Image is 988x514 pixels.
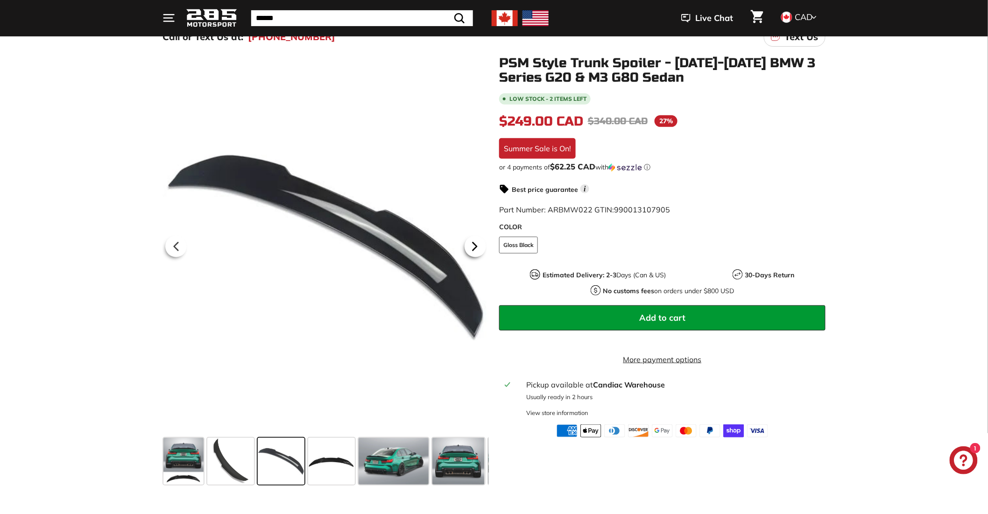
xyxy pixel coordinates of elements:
strong: Estimated Delivery: 2-3 [543,271,616,279]
span: 990013107905 [614,205,670,214]
h1: PSM Style Trunk Spoiler - [DATE]-[DATE] BMW 3 Series G20 & M3 G80 Sedan [499,56,826,85]
label: COLOR [499,222,826,232]
strong: 30-Days Return [745,271,795,279]
img: visa [747,424,768,437]
a: Text Us [764,27,826,47]
span: Low stock - 2 items left [509,96,587,102]
p: on orders under $800 USD [603,286,734,296]
p: Text Us [785,30,819,44]
inbox-online-store-chat: Shopify online store chat [947,446,981,477]
img: shopify_pay [723,424,744,437]
strong: Candiac Warehouse [593,380,665,389]
div: Pickup available at [526,379,820,390]
img: google_pay [652,424,673,437]
button: Live Chat [669,7,745,30]
strong: Best price guarantee [512,185,578,194]
img: apple_pay [580,424,601,437]
strong: No customs fees [603,287,655,295]
button: Add to cart [499,305,826,331]
img: american_express [557,424,578,437]
span: $62.25 CAD [550,162,595,171]
input: Search [251,10,473,26]
img: diners_club [604,424,625,437]
p: Days (Can & US) [543,270,666,280]
div: or 4 payments of$62.25 CADwithSezzle Click to learn more about Sezzle [499,162,826,172]
span: Live Chat [695,12,733,24]
div: or 4 payments of with [499,162,826,172]
img: master [676,424,697,437]
span: Add to cart [639,312,685,323]
img: paypal [699,424,720,437]
span: $249.00 CAD [499,113,583,129]
img: discover [628,424,649,437]
span: $340.00 CAD [588,115,648,127]
span: 27% [655,115,677,127]
span: Part Number: ARBMW022 GTIN: [499,205,670,214]
a: Cart [745,2,769,34]
img: Sezzle [608,163,642,172]
div: Summer Sale is On! [499,138,576,159]
p: Usually ready in 2 hours [526,393,820,401]
p: Call or Text Us at: [162,30,243,44]
div: View store information [526,408,588,417]
span: CAD [795,12,813,22]
a: [PHONE_NUMBER] [248,30,335,44]
span: i [580,184,589,193]
a: More payment options [499,354,826,365]
img: Logo_285_Motorsport_areodynamics_components [186,7,237,29]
